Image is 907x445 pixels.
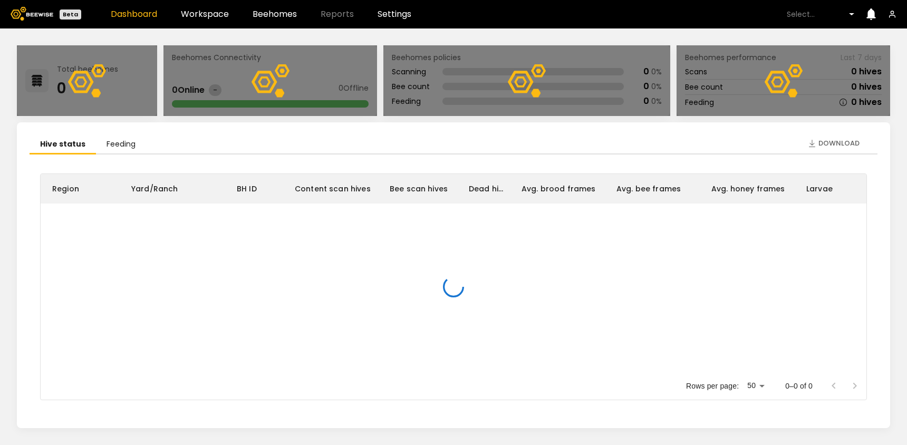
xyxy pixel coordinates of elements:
[469,174,504,204] div: Dead hives
[457,174,510,204] div: Dead hives
[803,135,865,152] button: Download
[378,174,457,204] div: Bee scan hives
[818,138,860,149] span: Download
[605,174,700,204] div: Avg. bee frames
[616,174,681,204] div: Avg. bee frames
[700,174,795,204] div: Avg. honey frames
[390,174,448,204] div: Bee scan hives
[795,174,858,204] div: Larvae
[225,174,283,204] div: BH ID
[283,174,378,204] div: Content scan hives
[253,10,297,18] a: Beehomes
[111,10,157,18] a: Dashboard
[30,135,96,154] li: Hive status
[522,174,596,204] div: Avg. brood frames
[806,174,833,204] div: Larvae
[60,9,81,20] div: Beta
[321,10,354,18] span: Reports
[52,174,79,204] div: Region
[131,174,178,204] div: Yard/Ranch
[686,381,739,391] p: Rows per page:
[510,174,605,204] div: Avg. brood frames
[295,174,371,204] div: Content scan hives
[41,174,120,204] div: Region
[181,10,229,18] a: Workspace
[743,378,768,393] div: 50
[11,7,53,21] img: Beewise logo
[378,10,411,18] a: Settings
[96,135,146,154] li: Feeding
[237,174,257,204] div: BH ID
[711,174,785,204] div: Avg. honey frames
[120,174,225,204] div: Yard/Ranch
[785,381,813,391] p: 0–0 of 0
